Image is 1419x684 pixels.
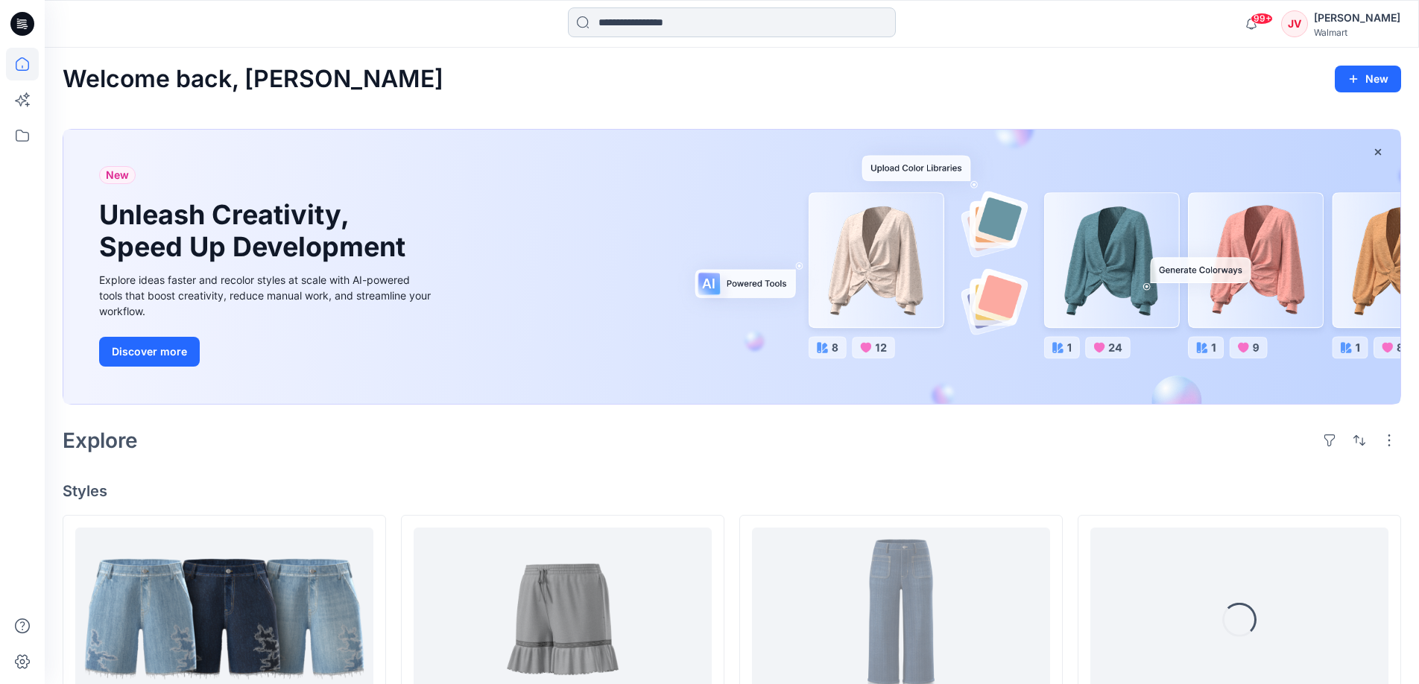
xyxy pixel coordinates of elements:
[63,66,443,93] h2: Welcome back, [PERSON_NAME]
[99,272,434,319] div: Explore ideas faster and recolor styles at scale with AI-powered tools that boost creativity, red...
[1314,27,1400,38] div: Walmart
[1335,66,1401,92] button: New
[1314,9,1400,27] div: [PERSON_NAME]
[1251,13,1273,25] span: 99+
[63,428,138,452] h2: Explore
[99,337,200,367] button: Discover more
[99,337,434,367] a: Discover more
[106,166,129,184] span: New
[1281,10,1308,37] div: JV
[99,199,412,263] h1: Unleash Creativity, Speed Up Development
[63,482,1401,500] h4: Styles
